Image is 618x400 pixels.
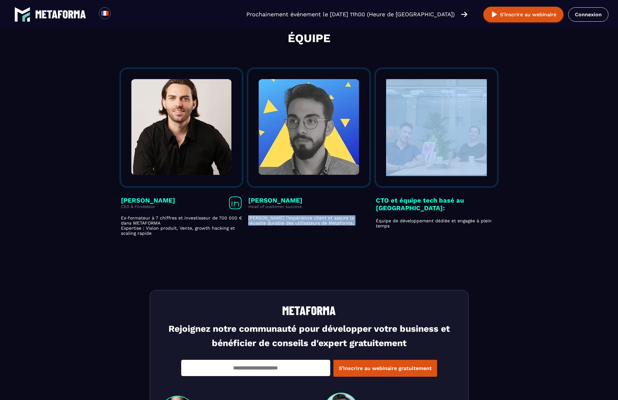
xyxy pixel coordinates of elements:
[376,196,497,212] h3: CTO et équipe tech basé au [GEOGRAPHIC_DATA]:
[121,204,175,209] p: CEO & Fondateur
[483,7,563,22] button: S’inscrire au webinaire
[461,11,467,18] img: arrow-right
[248,204,302,209] p: Head of customer success
[116,11,121,18] input: Search for option
[376,218,497,228] p: Équipe de développement dédiée et engagée à plein temps
[118,32,501,45] h2: Équipe
[386,79,487,175] img: profile
[258,79,359,175] img: profile
[35,10,86,19] img: logo
[248,196,302,204] h3: [PERSON_NAME]
[568,7,608,22] a: Connexion
[111,7,126,21] div: Search for option
[282,306,336,315] img: logo
[160,322,458,350] h3: Rejoignez notre communauté pour développer votre business et bénéficier de conseils d'expert grat...
[248,215,369,226] p: [PERSON_NAME] l’expérience client et assure la réussite durable des utilisateurs de Metaforma.
[101,9,109,17] img: fr
[131,79,232,175] img: profile
[118,64,501,236] section: Gallery
[490,11,498,19] img: play
[121,196,175,204] h3: [PERSON_NAME]
[14,6,30,22] img: logo
[246,10,455,19] p: Prochainement événement le [DATE] 11h00 (Heure de [GEOGRAPHIC_DATA])
[333,360,437,377] button: S’inscrire au webinaire gratuitement
[121,215,242,236] p: Ex-formateur à 7 chiffres et investisseur de 700 000 € dans METAFORMA Expertise : Vision produit,...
